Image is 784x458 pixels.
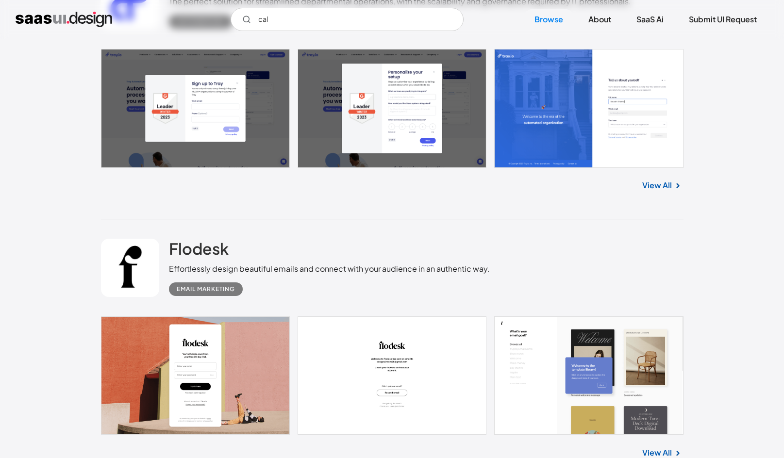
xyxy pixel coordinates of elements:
a: Flodesk [169,239,229,263]
a: Submit UI Request [677,9,768,30]
a: home [16,12,112,27]
a: View All [642,180,672,191]
input: Search UI designs you're looking for... [231,8,464,31]
form: Email Form [231,8,464,31]
a: Browse [523,9,575,30]
div: Email Marketing [177,283,235,295]
a: SaaS Ai [625,9,675,30]
h2: Flodesk [169,239,229,258]
a: About [577,9,623,30]
div: Effortlessly design beautiful emails and connect with your audience in an authentic way. [169,263,490,275]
